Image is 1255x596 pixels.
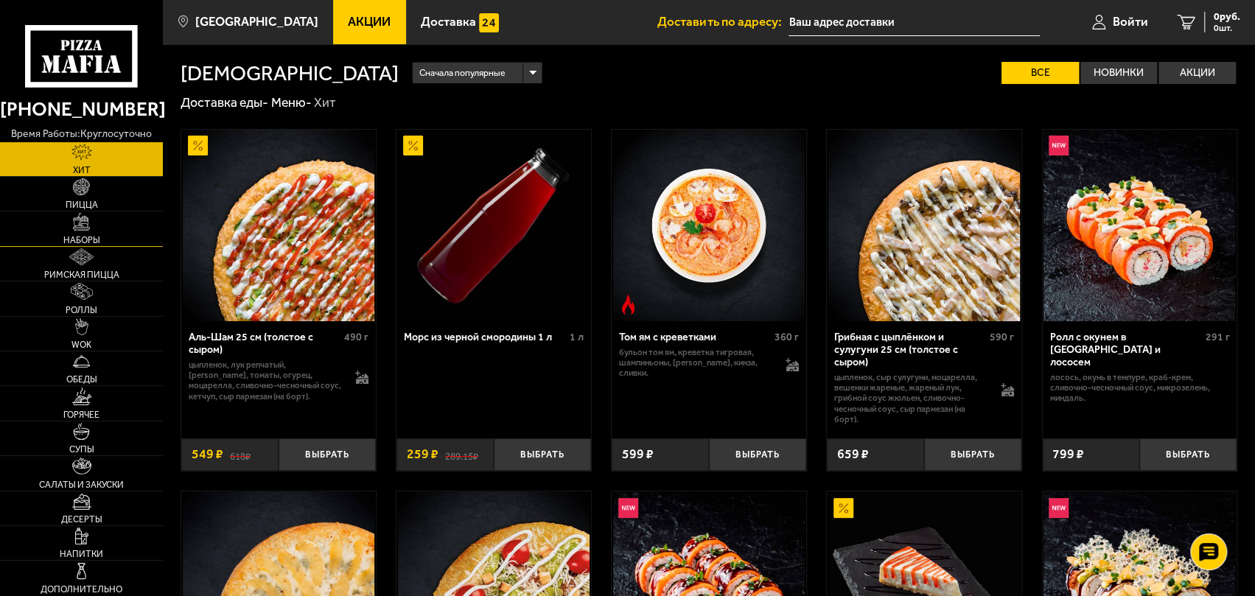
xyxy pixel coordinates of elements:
[612,130,805,321] a: Острое блюдоТом ям с креветками
[348,15,391,28] span: Акции
[41,585,122,594] span: Дополнительно
[66,200,98,209] span: Пицца
[183,130,374,321] img: Аль-Шам 25 см (толстое с сыром)
[570,331,584,343] span: 1 л
[63,236,100,245] span: Наборы
[66,375,97,384] span: Обеды
[834,372,987,424] p: цыпленок, сыр сулугуни, моцарелла, вешенки жареные, жареный лук, грибной соус Жюльен, сливочно-че...
[618,498,638,518] img: Новинка
[181,130,375,321] a: АкционныйАль-Шам 25 см (толстое с сыром)
[189,331,340,356] div: Аль-Шам 25 см (толстое с сыром)
[1139,438,1237,470] button: Выбрать
[396,130,590,321] a: АкционныйМорс из черной смородины 1 л
[421,15,476,28] span: Доставка
[619,347,772,379] p: бульон том ям, креветка тигровая, шампиньоны, [PERSON_NAME], кинза, сливки.
[1043,130,1235,321] img: Ролл с окунем в темпуре и лососем
[1158,62,1236,84] label: Акции
[419,60,506,85] span: Сначала популярные
[827,130,1021,321] a: Грибная с цыплёнком и сулугуни 25 см (толстое с сыром)
[314,94,336,111] div: Хит
[344,331,368,343] span: 490 г
[407,448,438,461] span: 259 ₽
[833,498,853,518] img: Акционный
[657,15,789,28] span: Доставить по адресу:
[789,9,1040,36] input: Ваш адрес доставки
[195,15,318,28] span: [GEOGRAPHIC_DATA]
[39,480,124,489] span: Салаты и закуски
[66,306,97,315] span: Роллы
[398,130,590,321] img: Морс из черной смородины 1 л
[1049,331,1201,368] div: Ролл с окунем в [GEOGRAPHIC_DATA] и лососем
[60,550,103,558] span: Напитки
[1214,24,1240,32] span: 0 шт.
[828,130,1020,321] img: Грибная с цыплёнком и сулугуни 25 см (толстое с сыром)
[188,136,208,155] img: Акционный
[479,13,499,33] img: 15daf4d41897b9f0e9f617042186c801.svg
[618,295,638,315] img: Острое блюдо
[1001,62,1079,84] label: Все
[709,438,806,470] button: Выбрать
[181,94,268,111] a: Доставка еды-
[403,136,423,155] img: Акционный
[1043,130,1237,321] a: НовинкаРолл с окунем в темпуре и лососем
[71,340,91,349] span: WOK
[230,448,251,461] s: 618 ₽
[494,438,591,470] button: Выбрать
[1049,498,1069,518] img: Новинка
[61,515,102,524] span: Десерты
[1080,62,1158,84] label: Новинки
[189,360,342,402] p: цыпленок, лук репчатый, [PERSON_NAME], томаты, огурец, моцарелла, сливочно-чесночный соус, кетчуп...
[73,166,91,175] span: Хит
[837,448,869,461] span: 659 ₽
[271,94,312,111] a: Меню-
[192,448,223,461] span: 549 ₽
[69,445,94,454] span: Супы
[445,448,478,461] s: 289.15 ₽
[619,331,771,343] div: Том ям с креветками
[1049,136,1069,155] img: Новинка
[44,270,119,279] span: Римская пицца
[1113,15,1148,28] span: Войти
[279,438,376,470] button: Выбрать
[404,331,566,343] div: Морс из черной смородины 1 л
[613,130,805,321] img: Том ям с креветками
[1049,372,1229,404] p: лосось, окунь в темпуре, краб-крем, сливочно-чесночный соус, микрозелень, миндаль.
[1052,448,1084,461] span: 799 ₽
[1205,331,1229,343] span: 291 г
[924,438,1021,470] button: Выбрать
[63,410,99,419] span: Горячее
[775,331,799,343] span: 360 г
[834,331,986,368] div: Грибная с цыплёнком и сулугуни 25 см (толстое с сыром)
[622,448,654,461] span: 599 ₽
[1214,12,1240,22] span: 0 руб.
[181,63,399,83] h1: [DEMOGRAPHIC_DATA]
[990,331,1014,343] span: 590 г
